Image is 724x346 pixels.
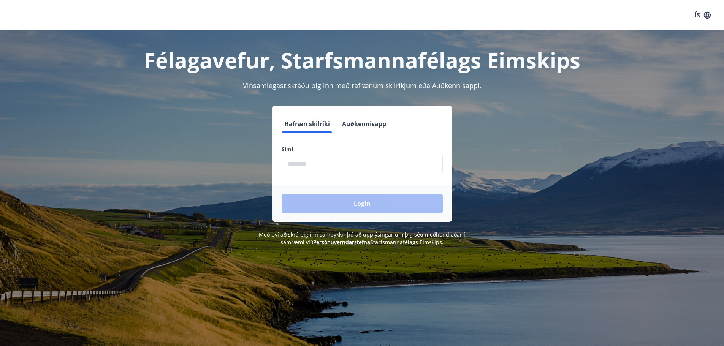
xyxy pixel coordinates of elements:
a: Persónuverndarstefna [313,239,370,246]
span: Með því að skrá þig inn samþykkir þú að upplýsingar um þig séu meðhöndlaðar í samræmi við Starfsm... [259,231,465,246]
button: ÍS [691,8,715,22]
button: Rafræn skilríki [282,115,333,133]
label: Sími [282,145,443,153]
button: Auðkennisapp [339,115,389,133]
span: Vinsamlegast skráðu þig inn með rafrænum skilríkjum eða Auðkennisappi. [243,81,482,90]
h1: Félagavefur, Starfsmannafélags Eimskips [98,46,627,74]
